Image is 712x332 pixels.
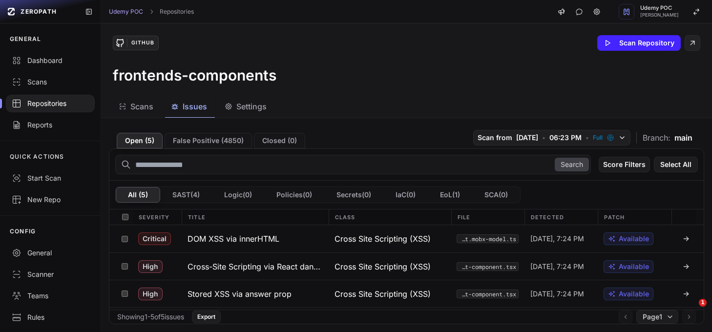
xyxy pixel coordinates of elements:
span: Available [619,234,649,244]
span: 06:23 PM [549,133,582,143]
span: Scan from [478,133,512,143]
button: Cross-Site Scripting via React dangerouslySetInnerHTML in Announcement Component [182,253,329,280]
span: Scans [130,101,153,112]
div: Reports [12,120,89,130]
div: Teams [12,291,89,301]
span: Settings [236,101,267,112]
div: Dashboard [12,56,89,65]
div: GitHub [127,39,158,47]
div: Repositories [12,99,89,108]
div: Detected [524,209,598,225]
div: File [451,209,524,225]
button: packages/instructor/src/announcement/announcement.react-component.tsx [457,262,519,271]
span: Critical [138,232,171,245]
p: GENERAL [10,35,41,43]
span: [PERSON_NAME] [640,13,679,18]
span: Cross Site Scripting (XSS) [335,288,431,300]
button: Policies(0) [264,187,324,203]
button: Scan Repository [597,35,681,51]
button: Score Filters [599,157,650,172]
h3: Cross-Site Scripting via React dangerouslySetInnerHTML in Announcement Component [188,261,323,272]
p: CONFIG [10,228,36,235]
button: Select All [654,157,698,172]
div: General [12,248,89,258]
div: Severity [133,209,182,225]
div: Class [329,209,451,225]
button: packages/react-curriculum/src/asset/article/article-asset.mobx-model.ts [457,234,519,243]
div: Rules [12,312,89,322]
button: Open (5) [117,133,163,148]
h3: DOM XSS via innerHTML [188,233,279,245]
span: Page 1 [643,312,662,322]
span: High [138,288,163,300]
button: IaC(0) [383,187,428,203]
p: QUICK ACTIONS [10,153,64,161]
span: [DATE], 7:24 PM [530,289,584,299]
span: Branch: [643,132,670,144]
button: Closed (0) [254,133,305,148]
span: Cross Site Scripting (XSS) [335,261,431,272]
div: Scanner [12,270,89,279]
span: Udemy POC [640,5,679,11]
a: Repositories [160,8,194,16]
span: 1 [699,299,707,307]
button: False Positive (4850) [165,133,252,148]
div: High Stored XSS via answer prop Cross Site Scripting (XSS) packages/react-frequently-asked-questi... [109,280,704,307]
button: SCA(0) [472,187,520,203]
a: Udemy POC [109,8,143,16]
button: Search [555,158,589,171]
span: Available [619,289,649,299]
span: main [674,132,692,144]
span: Available [619,262,649,271]
iframe: Intercom live chat [679,299,702,322]
span: ZEROPATH [21,8,57,16]
button: All (5) [116,187,160,203]
a: ZEROPATH [4,4,77,20]
div: Patch [598,209,671,225]
span: • [586,133,589,143]
div: Scans [12,77,89,87]
div: Start Scan [12,173,89,183]
span: • [542,133,545,143]
span: Issues [183,101,207,112]
h3: Stored XSS via answer prop [188,288,292,300]
button: EoL(1) [428,187,472,203]
button: Stored XSS via answer prop [182,280,329,307]
button: Scan from [DATE] • 06:23 PM • Full [473,130,630,145]
span: [DATE] [516,133,538,143]
span: [DATE], 7:24 PM [530,262,584,271]
svg: chevron right, [148,8,155,15]
h3: frontends-components [113,66,276,84]
span: [DATE], 7:24 PM [530,234,584,244]
button: Export [192,311,221,323]
button: SAST(4) [160,187,212,203]
button: Logic(0) [212,187,264,203]
button: DOM XSS via innerHTML [182,225,329,252]
div: New Repo [12,195,89,205]
button: Secrets(0) [324,187,383,203]
div: Title [182,209,329,225]
button: packages/react-frequently-asked-questions/src/questions-and-answers/questions-and-answers.react-c... [457,290,519,298]
span: High [138,260,163,273]
div: High Cross-Site Scripting via React dangerouslySetInnerHTML in Announcement Component Cross Site ... [109,252,704,280]
span: Full [593,134,603,142]
button: Page1 [636,310,678,324]
div: Critical DOM XSS via innerHTML Cross Site Scripting (XSS) packages/react-curriculum/src/asset/art... [109,225,704,252]
span: Cross Site Scripting (XSS) [335,233,431,245]
nav: breadcrumb [109,8,194,16]
div: Showing 1 - 5 of 5 issues [117,312,184,322]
